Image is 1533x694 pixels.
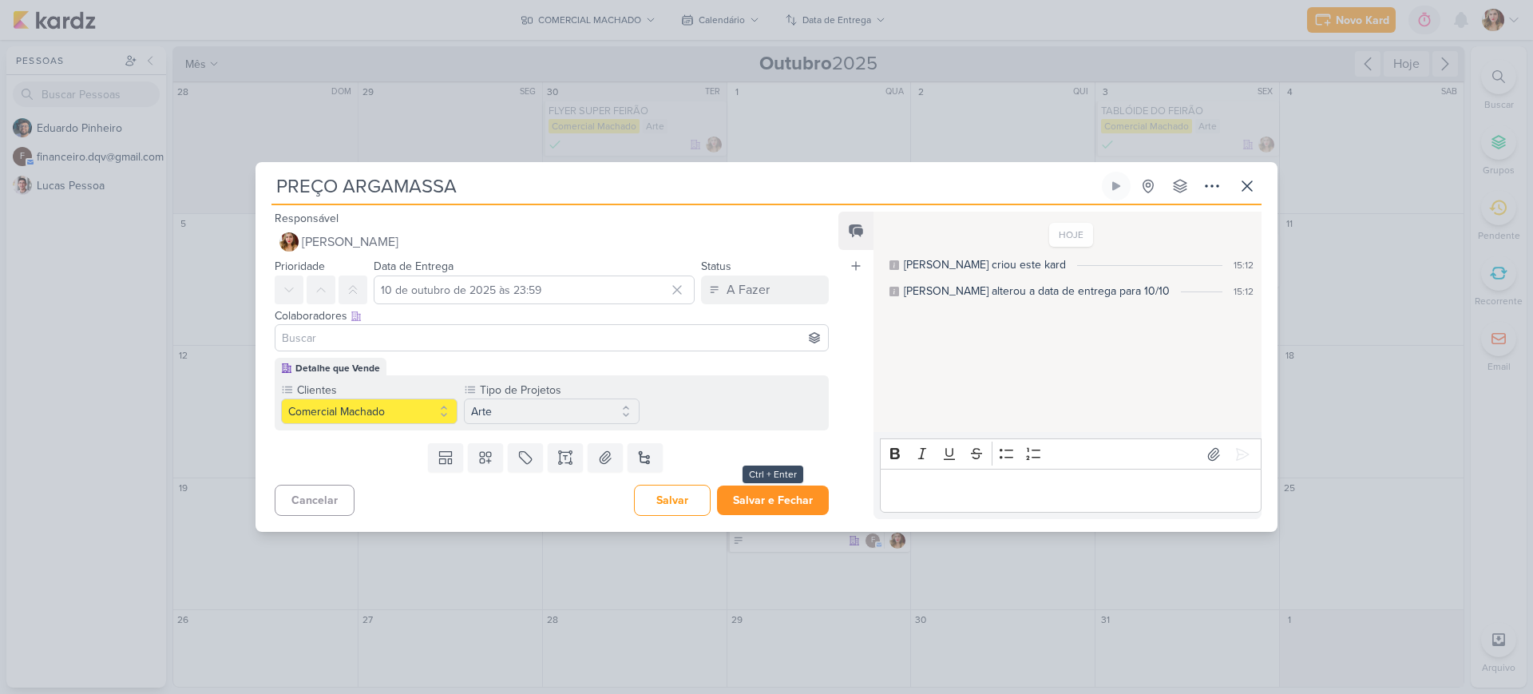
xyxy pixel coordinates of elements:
button: A Fazer [701,276,829,304]
button: [PERSON_NAME] [275,228,829,256]
div: A Fazer [727,280,770,299]
label: Responsável [275,212,339,225]
span: [PERSON_NAME] [302,232,398,252]
button: Comercial Machado [281,399,458,424]
button: Salvar [634,485,711,516]
label: Prioridade [275,260,325,273]
div: Este log é visível à todos no kard [889,260,899,270]
button: Salvar e Fechar [717,486,829,515]
img: Thaís Leite [279,232,299,252]
label: Status [701,260,731,273]
div: Detalhe que Vende [295,361,380,375]
div: Thaís criou este kard [904,256,1066,273]
div: Ctrl + Enter [743,466,803,483]
input: Select a date [374,276,695,304]
div: 15:12 [1234,284,1254,299]
input: Kard Sem Título [271,172,1099,200]
label: Clientes [295,382,458,399]
div: Ligar relógio [1110,180,1123,192]
button: Cancelar [275,485,355,516]
div: Este log é visível à todos no kard [889,287,899,296]
div: Editor editing area: main [880,469,1262,513]
label: Data de Entrega [374,260,454,273]
div: Editor toolbar [880,438,1262,470]
div: Thaís alterou a data de entrega para 10/10 [904,283,1170,299]
div: Colaboradores [275,307,829,324]
div: 15:12 [1234,258,1254,272]
label: Tipo de Projetos [478,382,640,399]
input: Buscar [279,328,825,347]
button: Arte [464,399,640,424]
